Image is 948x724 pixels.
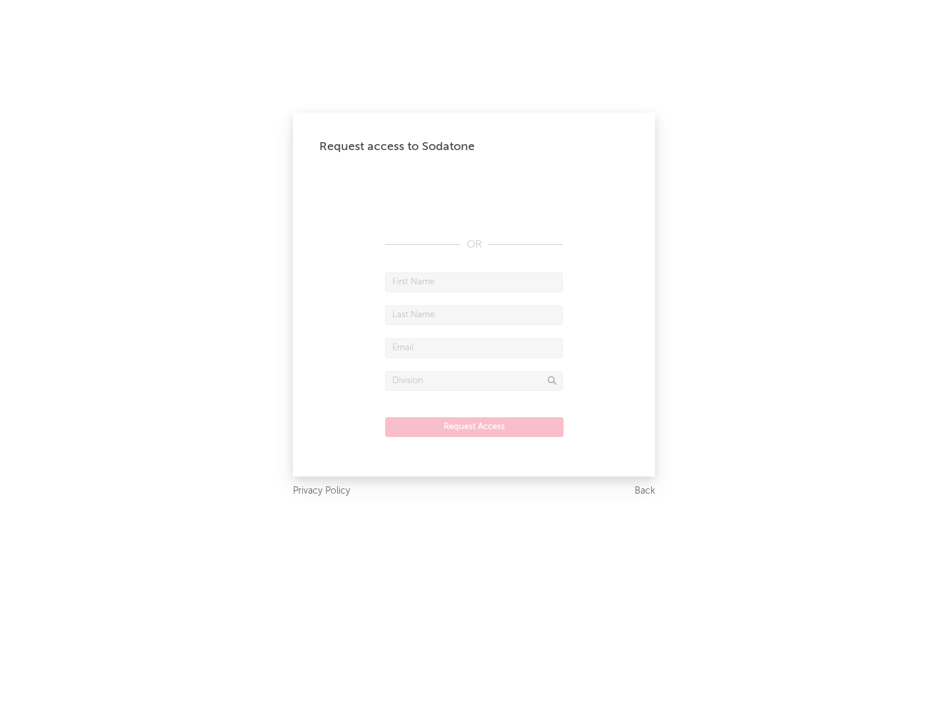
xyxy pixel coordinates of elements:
input: Division [385,371,563,391]
div: OR [385,237,563,253]
input: First Name [385,272,563,292]
a: Back [635,483,655,500]
input: Email [385,338,563,358]
button: Request Access [385,417,564,437]
div: Request access to Sodatone [319,139,629,155]
input: Last Name [385,305,563,325]
a: Privacy Policy [293,483,350,500]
